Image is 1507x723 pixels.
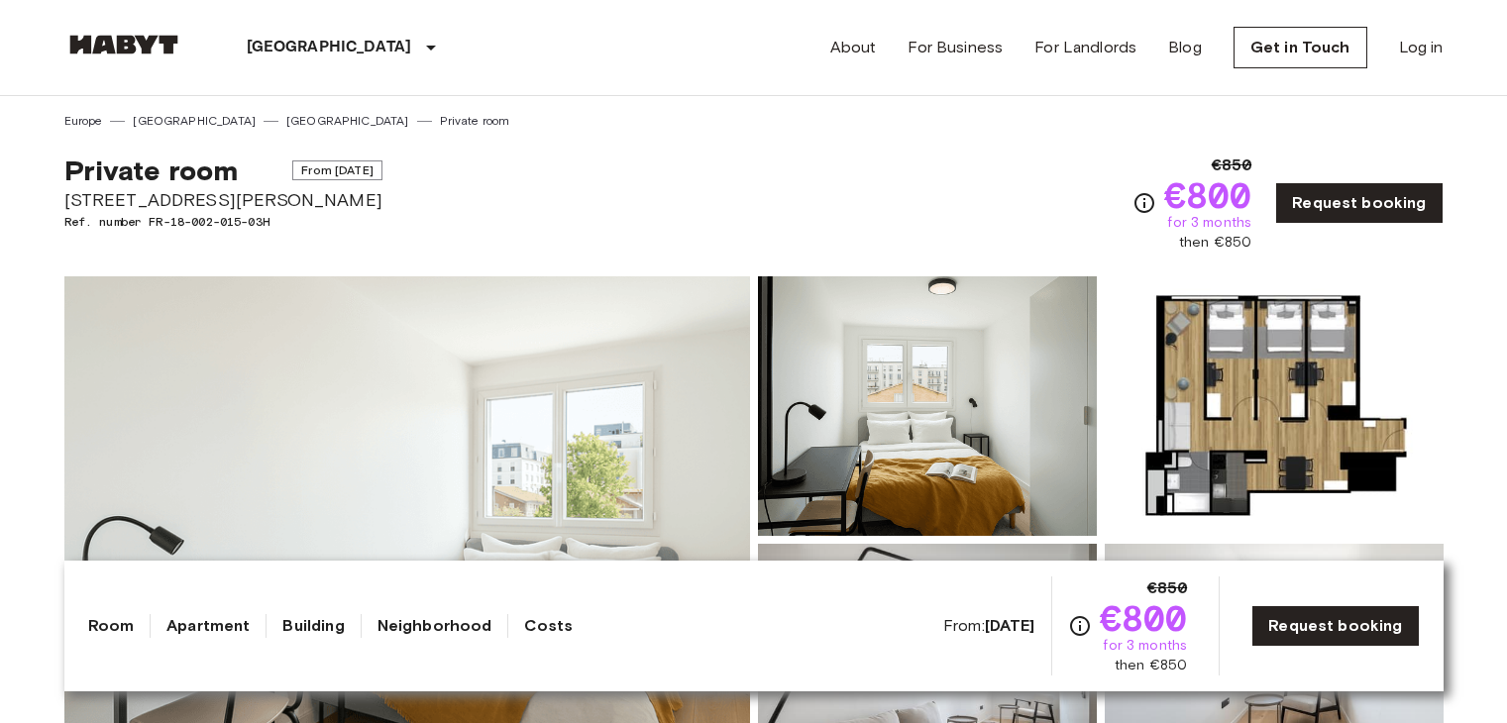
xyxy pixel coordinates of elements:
[166,614,250,638] a: Apartment
[247,36,412,59] p: [GEOGRAPHIC_DATA]
[64,187,382,213] span: [STREET_ADDRESS][PERSON_NAME]
[1234,27,1367,68] a: Get in Touch
[1105,276,1444,536] img: Picture of unit FR-18-002-015-03H
[943,615,1035,637] span: From:
[286,112,409,130] a: [GEOGRAPHIC_DATA]
[377,614,492,638] a: Neighborhood
[1167,213,1251,233] span: for 3 months
[1115,656,1187,675] span: then €850
[524,614,573,638] a: Costs
[133,112,256,130] a: [GEOGRAPHIC_DATA]
[1179,233,1251,253] span: then €850
[64,112,103,130] a: Europe
[1168,36,1202,59] a: Blog
[64,154,239,187] span: Private room
[1399,36,1444,59] a: Log in
[985,616,1035,635] b: [DATE]
[88,614,135,638] a: Room
[64,35,183,54] img: Habyt
[1147,576,1188,600] span: €850
[1103,636,1187,656] span: for 3 months
[440,112,510,130] a: Private room
[292,160,382,180] span: From [DATE]
[1251,605,1419,647] a: Request booking
[758,276,1097,536] img: Picture of unit FR-18-002-015-03H
[1275,182,1443,224] a: Request booking
[1212,154,1252,177] span: €850
[1068,614,1092,638] svg: Check cost overview for full price breakdown. Please note that discounts apply to new joiners onl...
[64,213,382,231] span: Ref. number FR-18-002-015-03H
[1100,600,1188,636] span: €800
[908,36,1003,59] a: For Business
[282,614,344,638] a: Building
[1132,191,1156,215] svg: Check cost overview for full price breakdown. Please note that discounts apply to new joiners onl...
[1164,177,1252,213] span: €800
[830,36,877,59] a: About
[1034,36,1136,59] a: For Landlords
